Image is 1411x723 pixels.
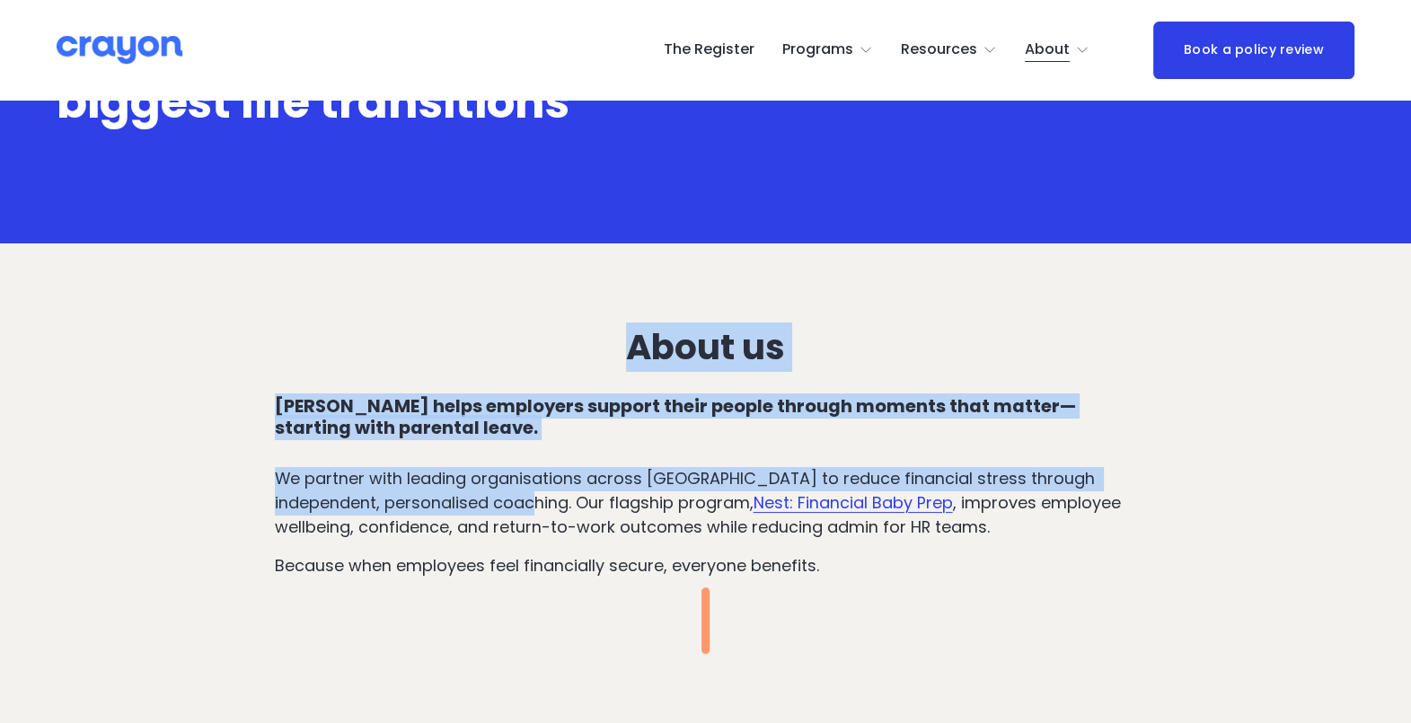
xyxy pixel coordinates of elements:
[275,467,1137,539] p: We partner with leading organisations across [GEOGRAPHIC_DATA] to reduce financial stress through...
[782,36,873,65] a: folder dropdown
[275,393,1076,440] strong: [PERSON_NAME] helps employers support their people through moments that matter—starting with pare...
[57,34,182,66] img: Crayon
[664,36,754,65] a: The Register
[1025,37,1070,63] span: About
[275,554,1137,578] p: Because when employees feel financially secure, everyone benefits.
[782,37,853,63] span: Programs
[1153,22,1355,80] a: Book a policy review
[275,328,1137,367] h3: About us
[1025,36,1089,65] a: folder dropdown
[901,37,977,63] span: Resources
[754,491,953,514] a: Nest: Financial Baby Prep
[901,36,997,65] a: folder dropdown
